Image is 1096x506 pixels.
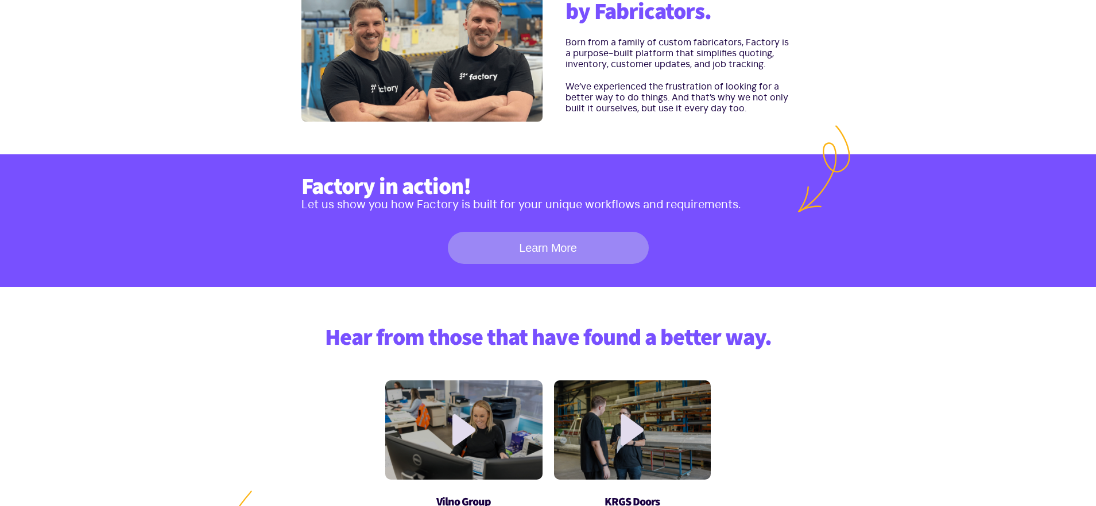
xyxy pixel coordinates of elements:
iframe: Chat Widget [1039,451,1096,506]
p: Let us show you how Factory is built for your unique workflows and requirements. [301,198,795,212]
h2: Factory in action! [301,173,795,201]
p: We’ve experienced the frustration of looking for a better way to do things. And that’s why we not... [566,81,795,114]
h2: Hear from those that have found a better way. [301,324,795,352]
a: Learn More [448,232,649,264]
p: Born from a family of custom fabricators, Factory is a purpose-built platform that simplifies quo... [566,37,795,70]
